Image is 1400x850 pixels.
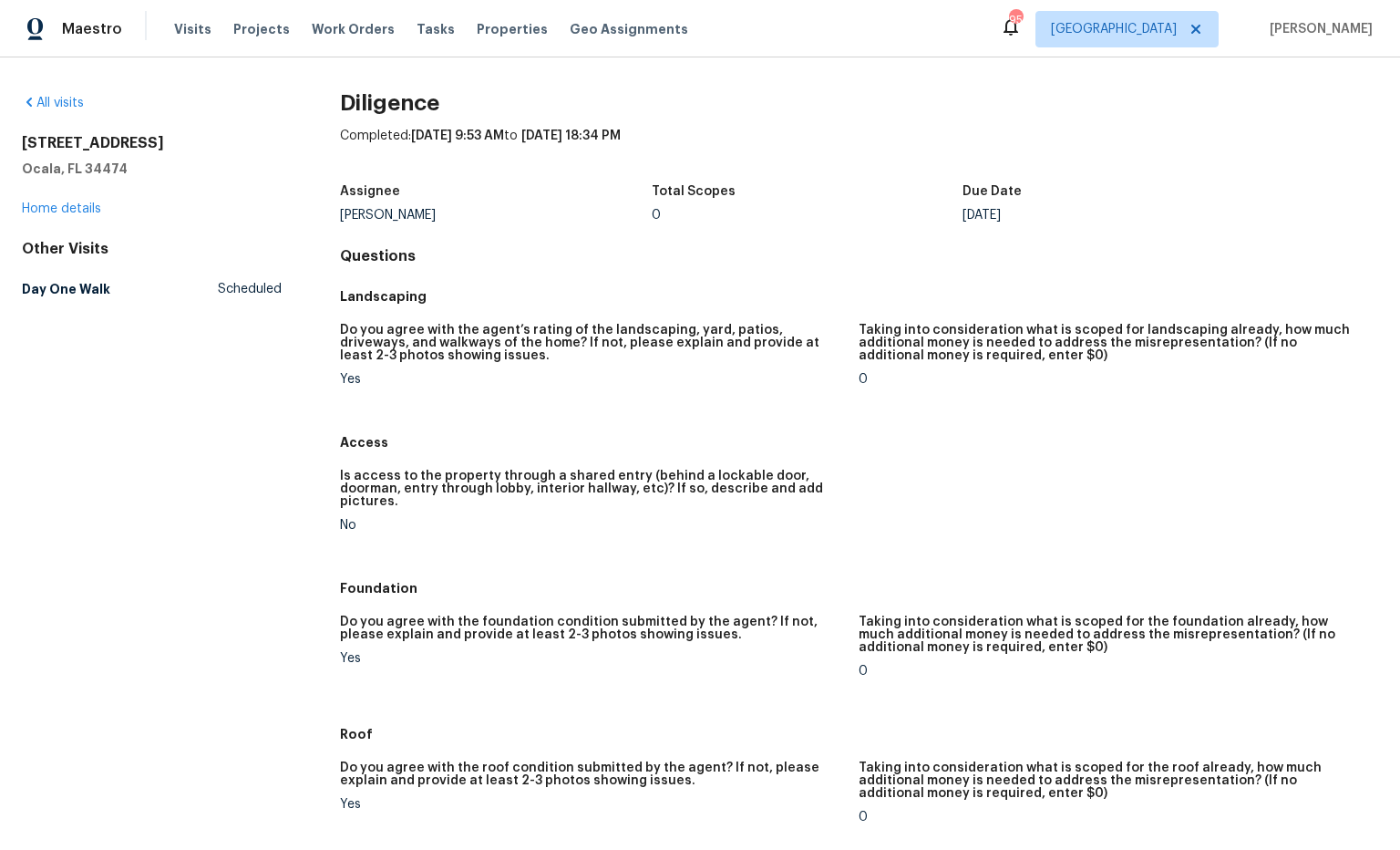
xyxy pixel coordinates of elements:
[340,616,845,641] h5: Do you agree with the foundation condition submitted by the agent? If not, please explain and pro...
[1262,20,1373,38] span: [PERSON_NAME]
[22,280,110,298] h5: Day One Walk
[859,762,1364,800] h5: Taking into consideration what is scoped for the roof already, how much additional money is neede...
[340,127,1378,174] div: Completed: to
[340,324,845,362] h5: Do you agree with the agent’s rating of the landscaping, yard, patios, driveways, and walkways of...
[340,470,845,508] h5: Is access to the property through a shared entry (behind a lockable door, doorman, entry through ...
[340,373,845,386] div: Yes
[340,725,1378,743] h5: Roof
[62,20,122,38] span: Maestro
[411,130,504,142] span: [DATE] 9:53 AM
[22,160,282,178] h5: Ocala, FL 34474
[340,652,845,665] div: Yes
[521,130,621,142] span: [DATE] 18:34 PM
[1009,11,1022,29] div: 95
[962,185,1022,198] h5: Due Date
[340,185,400,198] h5: Assignee
[859,373,1364,386] div: 0
[340,94,1378,112] h2: Diligence
[22,240,282,258] div: Other Visits
[22,202,101,215] a: Home details
[340,433,1378,451] h5: Access
[570,20,688,38] span: Geo Assignments
[340,287,1378,306] h5: Landscaping
[859,616,1364,654] h5: Taking into consideration what is scoped for the foundation already, how much additional money is...
[962,209,1274,222] div: [DATE]
[477,20,548,38] span: Properties
[859,665,1364,678] div: 0
[233,20,290,38] span: Projects
[652,209,963,222] div: 0
[340,209,652,222] div: [PERSON_NAME]
[174,20,211,38] span: Visits
[340,798,845,811] div: Yes
[859,811,1364,824] div: 0
[340,579,1378,597] h5: Foundation
[22,134,282,152] h2: [STREET_ADDRESS]
[340,519,845,532] div: No
[652,185,736,198] h5: Total Scopes
[1051,20,1177,38] span: [GEOGRAPHIC_DATA]
[417,23,455,36] span: Tasks
[22,97,84,109] a: All visits
[340,247,1378,265] h4: Questions
[312,20,395,38] span: Work Orders
[218,280,282,298] span: Scheduled
[340,762,845,787] h5: Do you agree with the roof condition submitted by the agent? If not, please explain and provide a...
[859,324,1364,362] h5: Taking into consideration what is scoped for landscaping already, how much additional money is ne...
[22,273,282,306] a: Day One WalkScheduled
